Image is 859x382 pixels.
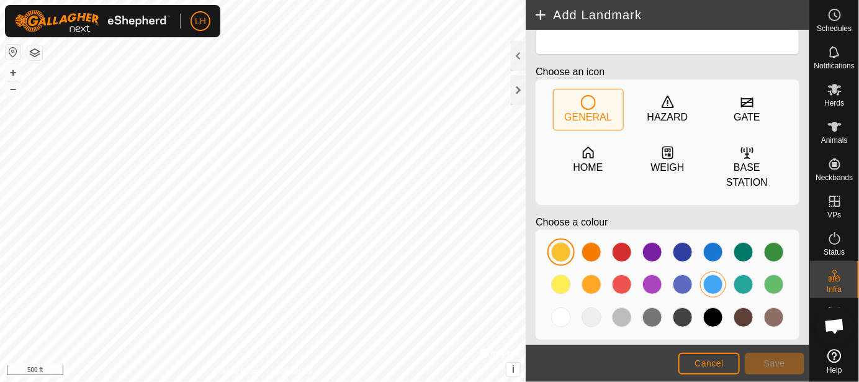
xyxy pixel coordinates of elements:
[745,353,804,375] button: Save
[195,15,206,28] span: LH
[821,137,848,144] span: Animals
[817,25,852,32] span: Schedules
[816,307,853,345] div: Open chat
[533,7,809,22] h2: Add Landmark
[15,10,170,32] img: Gallagher Logo
[6,45,20,60] button: Reset Map
[814,62,855,70] span: Notifications
[695,358,724,368] span: Cancel
[506,363,520,376] button: i
[536,65,799,80] p: Choose an icon
[824,248,845,256] span: Status
[734,110,760,125] div: GATE
[275,366,312,377] a: Contact Us
[27,45,42,60] button: Map Layers
[824,99,844,107] span: Herds
[764,358,785,368] span: Save
[512,364,515,375] span: i
[6,81,20,96] button: –
[816,174,853,181] span: Neckbands
[678,353,740,375] button: Cancel
[713,160,782,190] div: BASE STATION
[827,211,841,219] span: VPs
[564,110,611,125] div: GENERAL
[214,366,261,377] a: Privacy Policy
[651,160,685,175] div: WEIGH
[536,215,799,230] p: Choose a colour
[6,65,20,80] button: +
[827,286,842,293] span: Infra
[810,344,859,379] a: Help
[647,110,688,125] div: HAZARD
[573,160,603,175] div: HOME
[827,366,842,374] span: Help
